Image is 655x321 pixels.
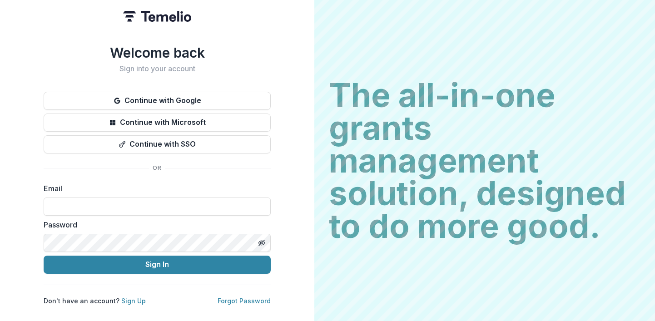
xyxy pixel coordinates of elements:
p: Don't have an account? [44,296,146,306]
h2: Sign into your account [44,64,271,73]
button: Sign In [44,256,271,274]
h1: Welcome back [44,44,271,61]
a: Forgot Password [218,297,271,305]
button: Toggle password visibility [254,236,269,250]
img: Temelio [123,11,191,22]
label: Email [44,183,265,194]
button: Continue with SSO [44,135,271,153]
label: Password [44,219,265,230]
button: Continue with Google [44,92,271,110]
button: Continue with Microsoft [44,114,271,132]
a: Sign Up [121,297,146,305]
